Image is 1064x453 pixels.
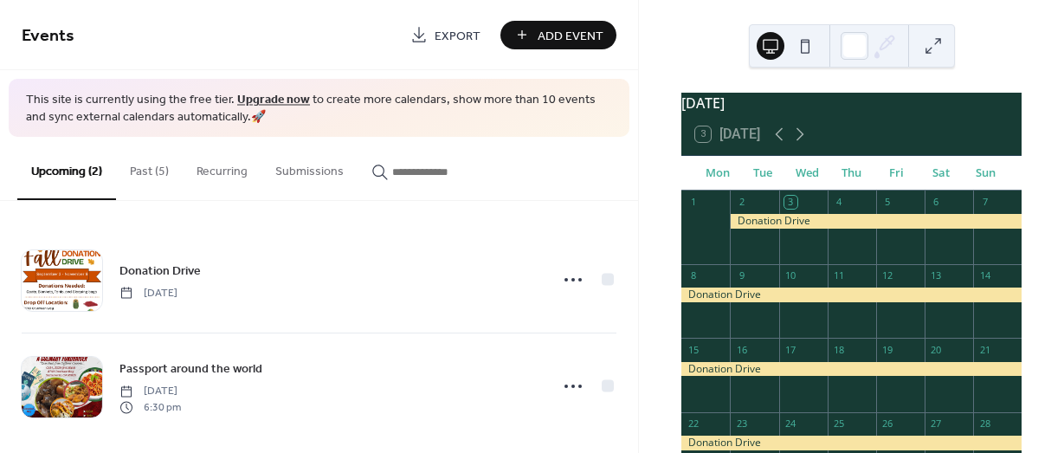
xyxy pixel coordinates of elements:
[397,21,493,49] a: Export
[930,343,943,356] div: 20
[784,156,829,191] div: Wed
[919,156,964,191] div: Sat
[963,156,1008,191] div: Sun
[735,196,748,209] div: 2
[874,156,919,191] div: Fri
[119,360,262,379] span: Passport around the world
[116,137,183,198] button: Past (5)
[261,137,358,198] button: Submissions
[735,343,748,356] div: 16
[881,196,894,209] div: 5
[833,269,846,282] div: 11
[26,92,612,126] span: This site is currently using the free tier. to create more calendars, show more than 10 events an...
[730,214,1021,229] div: Donation Drive
[237,88,310,112] a: Upgrade now
[17,137,116,200] button: Upcoming (2)
[687,343,700,356] div: 15
[978,196,991,209] div: 7
[735,417,748,430] div: 23
[829,156,874,191] div: Thu
[119,285,177,301] span: [DATE]
[833,343,846,356] div: 18
[681,288,1022,302] div: Donation Drive
[681,436,1022,450] div: Donation Drive
[695,156,740,191] div: Mon
[687,269,700,282] div: 8
[119,399,181,415] span: 6:30 pm
[930,196,943,209] div: 6
[881,269,894,282] div: 12
[930,417,943,430] div: 27
[881,343,894,356] div: 19
[784,196,797,209] div: 3
[538,27,603,45] span: Add Event
[978,343,991,356] div: 21
[833,196,846,209] div: 4
[978,269,991,282] div: 14
[740,156,785,191] div: Tue
[22,19,74,53] span: Events
[735,269,748,282] div: 9
[881,417,894,430] div: 26
[687,417,700,430] div: 22
[183,137,261,198] button: Recurring
[930,269,943,282] div: 13
[500,21,616,49] button: Add Event
[784,417,797,430] div: 24
[833,417,846,430] div: 25
[435,27,480,45] span: Export
[119,262,201,280] span: Donation Drive
[119,359,262,379] a: Passport around the world
[687,196,700,209] div: 1
[681,93,1022,113] div: [DATE]
[681,362,1022,377] div: Donation Drive
[784,269,797,282] div: 10
[119,261,201,281] a: Donation Drive
[978,417,991,430] div: 28
[784,343,797,356] div: 17
[119,384,181,399] span: [DATE]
